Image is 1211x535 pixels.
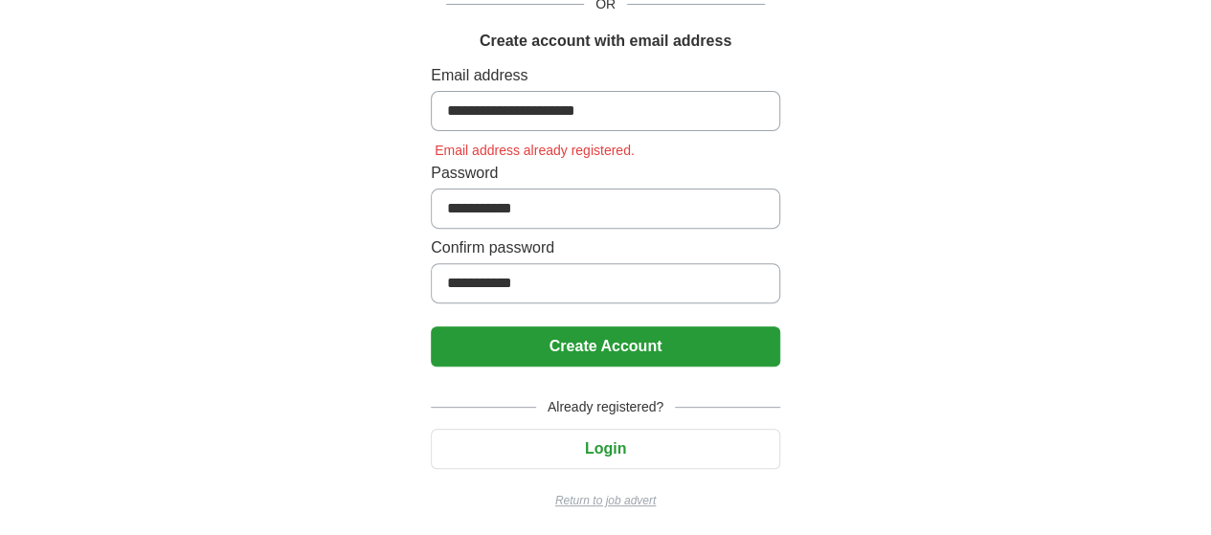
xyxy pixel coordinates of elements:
[431,162,780,185] label: Password
[431,492,780,509] a: Return to job advert
[431,326,780,367] button: Create Account
[431,143,639,158] span: Email address already registered.
[431,64,780,87] label: Email address
[431,440,780,457] a: Login
[431,236,780,259] label: Confirm password
[431,429,780,469] button: Login
[536,397,675,417] span: Already registered?
[480,30,731,53] h1: Create account with email address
